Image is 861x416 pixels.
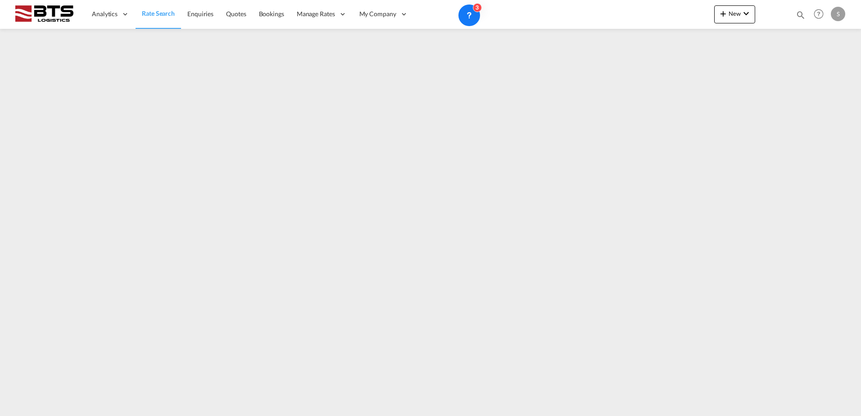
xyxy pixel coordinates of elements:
[142,9,175,17] span: Rate Search
[741,8,752,19] md-icon: icon-chevron-down
[718,10,752,17] span: New
[359,9,396,18] span: My Company
[714,5,755,23] button: icon-plus 400-fgNewicon-chevron-down
[92,9,118,18] span: Analytics
[226,10,246,18] span: Quotes
[187,10,213,18] span: Enquiries
[297,9,335,18] span: Manage Rates
[831,7,845,21] div: S
[259,10,284,18] span: Bookings
[796,10,806,23] div: icon-magnify
[811,6,831,23] div: Help
[718,8,729,19] md-icon: icon-plus 400-fg
[796,10,806,20] md-icon: icon-magnify
[811,6,826,22] span: Help
[14,4,74,24] img: cdcc71d0be7811ed9adfbf939d2aa0e8.png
